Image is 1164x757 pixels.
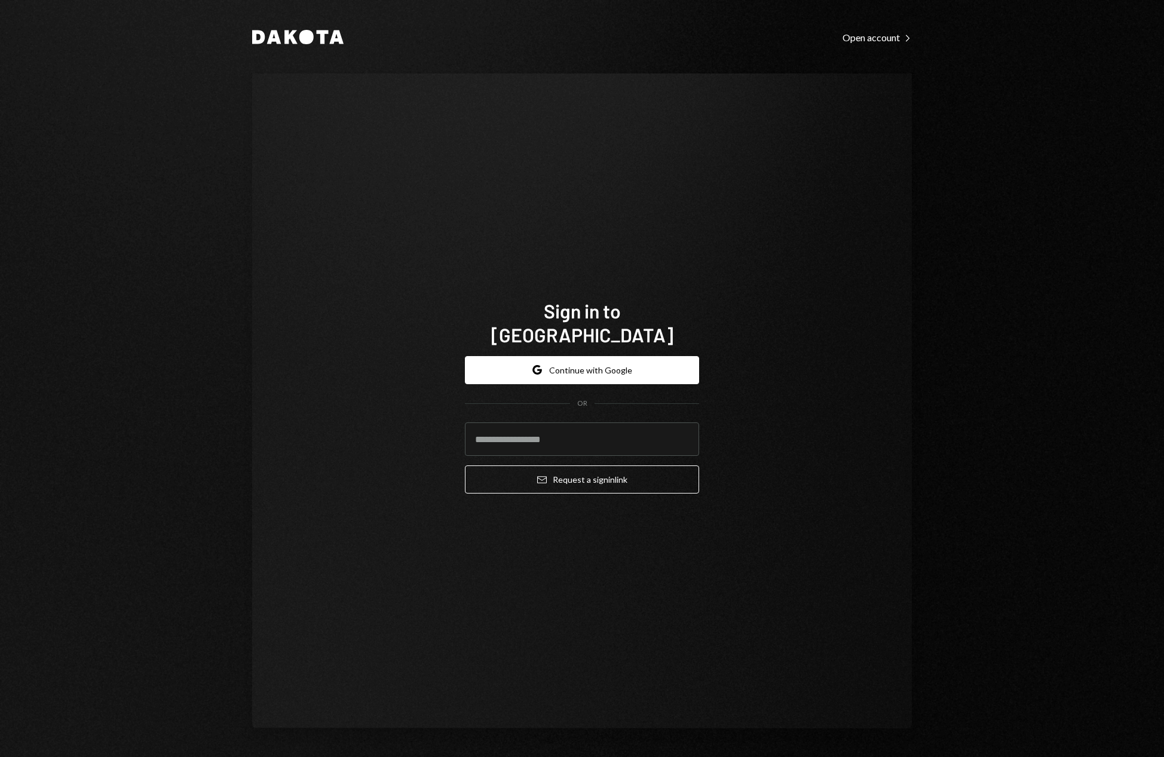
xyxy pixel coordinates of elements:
[577,399,587,409] div: OR
[843,30,912,44] a: Open account
[465,299,699,347] h1: Sign in to [GEOGRAPHIC_DATA]
[465,465,699,494] button: Request a signinlink
[843,32,912,44] div: Open account
[465,356,699,384] button: Continue with Google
